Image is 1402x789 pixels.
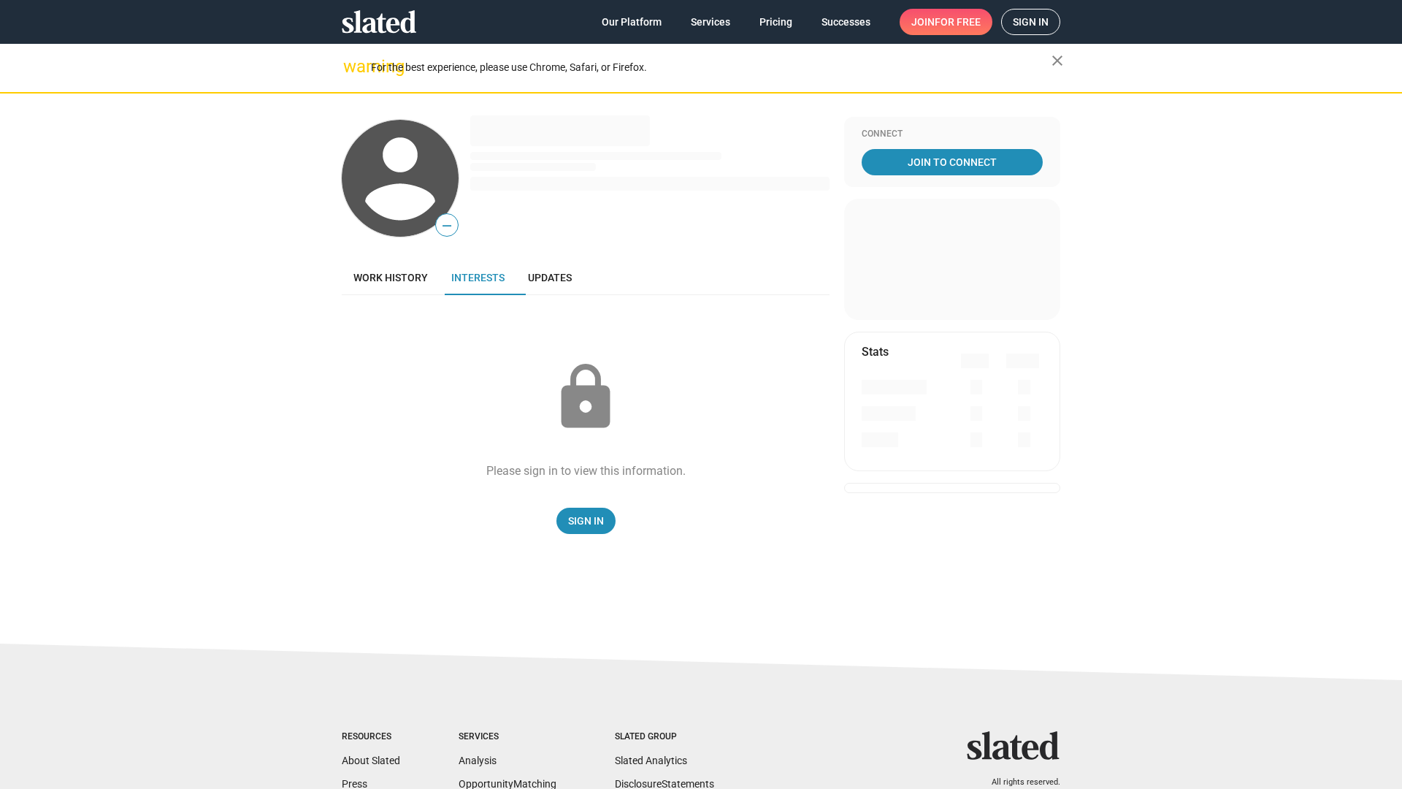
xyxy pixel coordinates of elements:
[451,272,505,283] span: Interests
[440,260,516,295] a: Interests
[342,755,400,766] a: About Slated
[900,9,992,35] a: Joinfor free
[862,129,1043,140] div: Connect
[556,508,616,534] a: Sign In
[459,731,556,743] div: Services
[516,260,583,295] a: Updates
[590,9,673,35] a: Our Platform
[821,9,870,35] span: Successes
[549,361,622,434] mat-icon: lock
[342,260,440,295] a: Work history
[935,9,981,35] span: for free
[486,463,686,479] div: Please sign in to view this information.
[748,9,804,35] a: Pricing
[568,508,604,534] span: Sign In
[615,731,714,743] div: Slated Group
[691,9,730,35] span: Services
[1001,9,1060,35] a: Sign in
[353,272,428,283] span: Work history
[459,755,497,766] a: Analysis
[528,272,572,283] span: Updates
[911,9,981,35] span: Join
[436,216,458,235] span: —
[862,344,889,359] mat-card-title: Stats
[1013,9,1049,34] span: Sign in
[862,149,1043,175] a: Join To Connect
[679,9,742,35] a: Services
[615,755,687,766] a: Slated Analytics
[759,9,792,35] span: Pricing
[342,731,400,743] div: Resources
[371,58,1051,77] div: For the best experience, please use Chrome, Safari, or Firefox.
[343,58,361,75] mat-icon: warning
[865,149,1040,175] span: Join To Connect
[602,9,662,35] span: Our Platform
[810,9,882,35] a: Successes
[1049,52,1066,69] mat-icon: close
